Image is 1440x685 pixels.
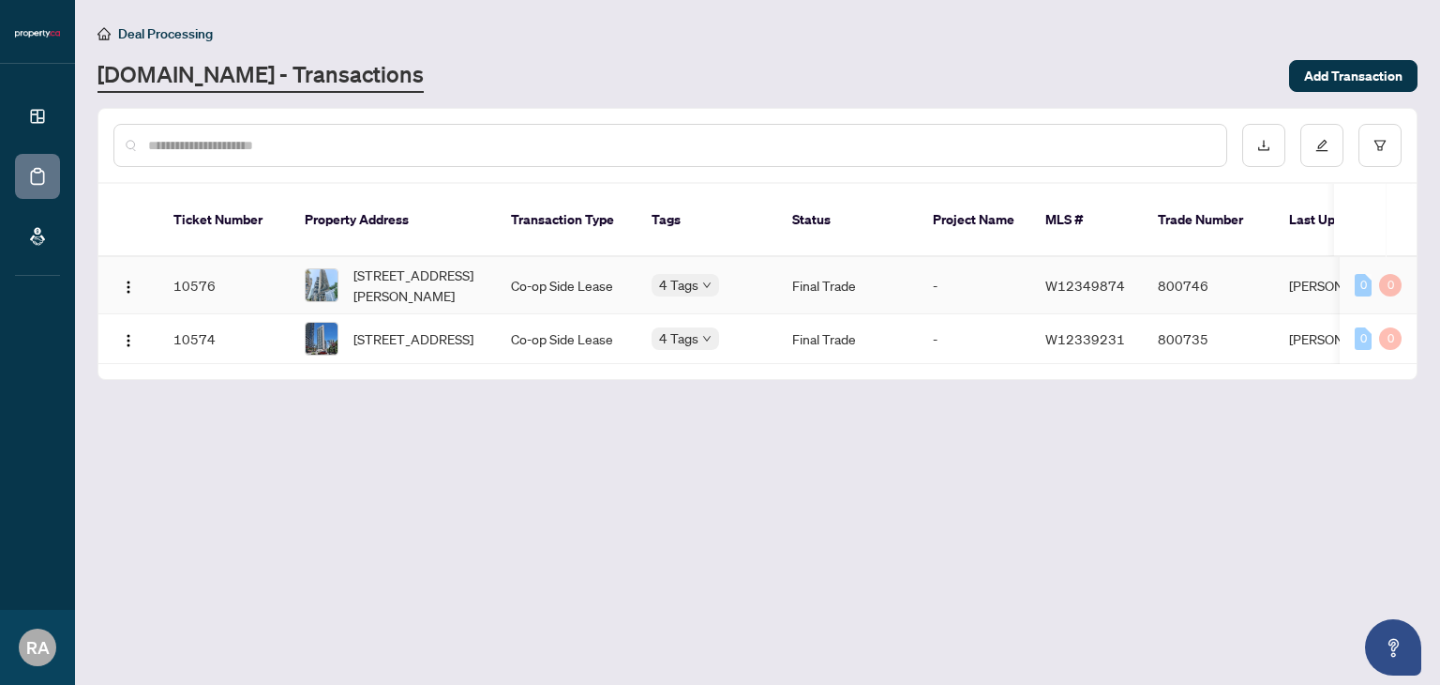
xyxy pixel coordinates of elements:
td: [PERSON_NAME] [1274,314,1415,364]
span: down [702,334,712,343]
span: [STREET_ADDRESS] [353,328,473,349]
button: Logo [113,324,143,354]
div: 0 [1355,274,1372,297]
th: Trade Number [1143,184,1274,257]
span: W12339231 [1045,330,1125,347]
th: Property Address [290,184,496,257]
span: RA [26,634,50,661]
span: 4 Tags [659,274,698,296]
td: - [918,314,1030,364]
span: down [702,281,712,290]
img: logo [15,28,60,39]
img: thumbnail-img [306,269,337,301]
img: thumbnail-img [306,323,337,355]
button: download [1242,124,1285,167]
button: filter [1358,124,1402,167]
span: Deal Processing [118,25,213,42]
td: Final Trade [777,257,918,314]
span: home [97,27,111,40]
a: [DOMAIN_NAME] - Transactions [97,59,424,93]
td: Co-op Side Lease [496,314,637,364]
span: filter [1373,139,1387,152]
th: Status [777,184,918,257]
span: edit [1315,139,1328,152]
td: 800735 [1143,314,1274,364]
td: [PERSON_NAME] [1274,257,1415,314]
div: 0 [1379,274,1402,297]
span: [STREET_ADDRESS][PERSON_NAME] [353,265,481,306]
td: - [918,257,1030,314]
span: W12349874 [1045,277,1125,294]
img: Logo [121,280,136,295]
th: Tags [637,184,777,257]
button: Logo [113,270,143,300]
button: Open asap [1365,619,1421,676]
div: 0 [1355,327,1372,350]
th: Last Updated By [1274,184,1415,257]
span: download [1257,139,1270,152]
th: Project Name [918,184,1030,257]
td: 10574 [158,314,290,364]
td: Co-op Side Lease [496,257,637,314]
td: Final Trade [777,314,918,364]
button: Add Transaction [1289,60,1417,92]
th: Ticket Number [158,184,290,257]
div: 0 [1379,327,1402,350]
td: 800746 [1143,257,1274,314]
th: MLS # [1030,184,1143,257]
img: Logo [121,333,136,348]
button: edit [1300,124,1343,167]
span: 4 Tags [659,327,698,349]
span: Add Transaction [1304,61,1402,91]
th: Transaction Type [496,184,637,257]
td: 10576 [158,257,290,314]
